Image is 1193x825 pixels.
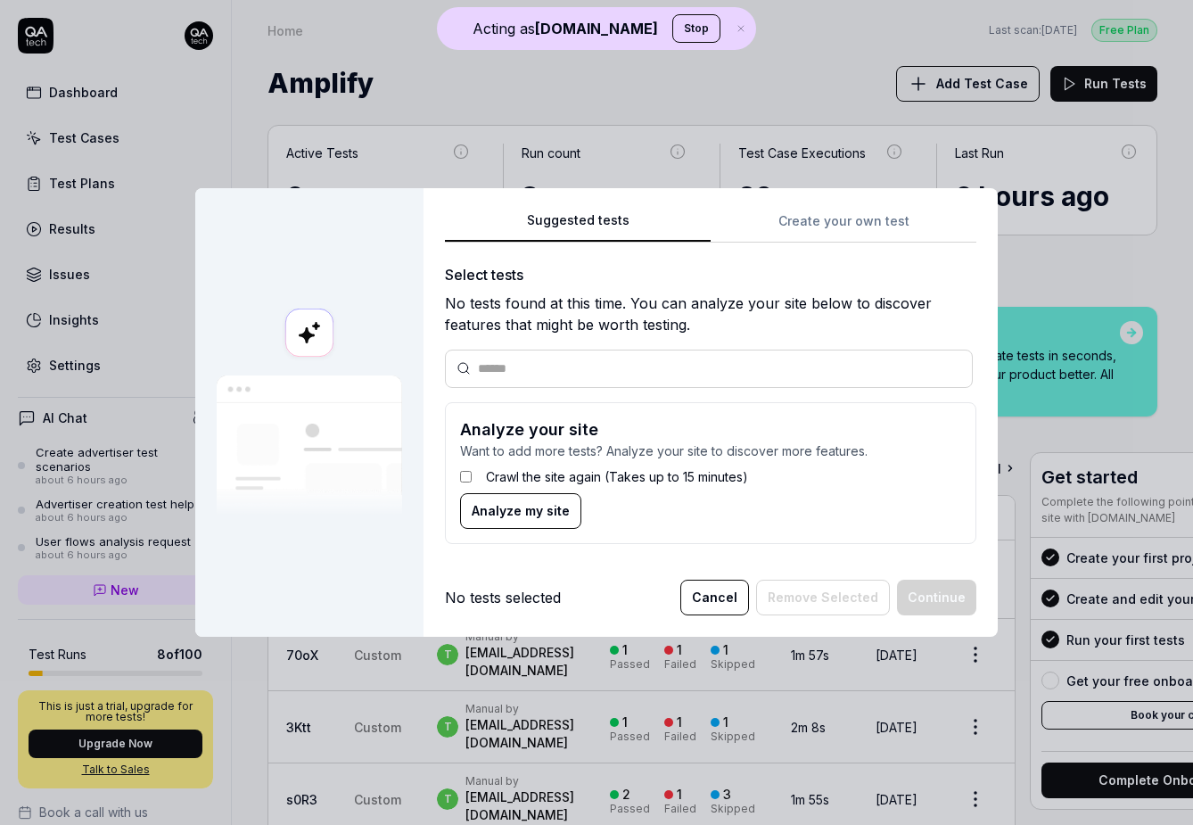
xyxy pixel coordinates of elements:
button: Stop [672,14,720,43]
p: Want to add more tests? Analyze your site to discover more features. [460,441,961,460]
button: Continue [897,580,976,615]
div: Select tests [445,264,976,285]
span: Analyze my site [472,501,570,520]
button: Cancel [680,580,749,615]
div: No tests found at this time. You can analyze your site below to discover features that might be w... [445,293,976,335]
h3: Analyze your site [460,417,961,441]
button: Remove Selected [756,580,890,615]
button: Create your own test [711,210,976,243]
button: Suggested tests [445,210,711,243]
button: Analyze my site [460,493,581,529]
img: Our AI scans your site and suggests things to test [217,375,402,517]
div: No tests selected [445,587,561,608]
label: Crawl the site again (Takes up to 15 minutes) [486,467,748,486]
